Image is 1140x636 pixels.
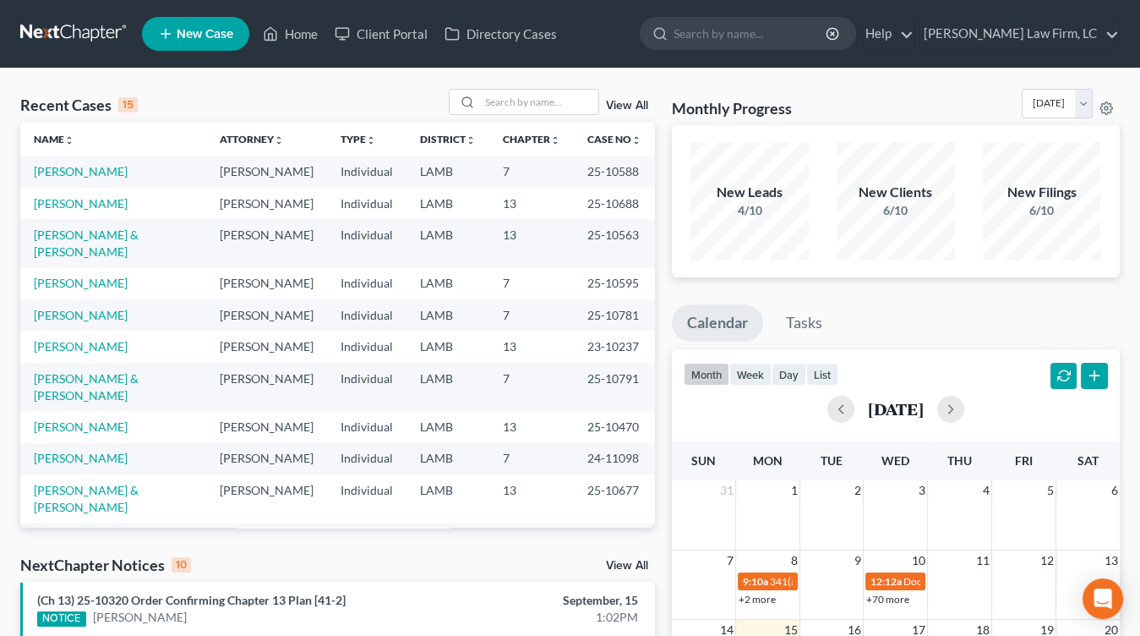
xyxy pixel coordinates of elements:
a: Directory Cases [436,19,565,49]
td: LAMB [406,443,489,474]
td: LAMB [406,411,489,442]
td: [PERSON_NAME] [206,331,327,362]
td: 7 [489,299,574,331]
i: unfold_more [366,135,376,145]
td: LAMB [406,156,489,187]
a: [PERSON_NAME] & [PERSON_NAME] [34,483,139,514]
td: 7 [489,363,574,411]
td: Individual [327,443,406,474]
h3: Monthly Progress [672,98,792,118]
td: LAMB [406,474,489,523]
td: Individual [327,474,406,523]
td: 7 [489,268,574,299]
a: View All [606,100,648,112]
td: LAMB [406,188,489,219]
a: [PERSON_NAME] [34,419,128,434]
a: Typeunfold_more [341,133,376,145]
td: LAMB [406,299,489,331]
input: Search by name... [480,90,598,114]
span: 13 [1103,551,1120,571]
a: [PERSON_NAME] [93,609,187,626]
i: unfold_more [550,135,560,145]
td: [PERSON_NAME] [206,219,327,267]
div: New Leads [690,183,809,202]
a: [PERSON_NAME] [34,451,128,465]
a: Calendar [672,304,763,342]
button: day [772,363,806,386]
td: [PERSON_NAME] [206,188,327,219]
button: list [806,363,838,386]
div: September, 15 [449,592,638,609]
td: Individual [327,188,406,219]
a: Tasks [771,304,837,342]
button: week [729,363,772,386]
a: Nameunfold_more [34,133,74,145]
td: LAMB [406,268,489,299]
span: 1 [789,480,799,501]
button: month [684,363,729,386]
td: 13 [489,219,574,267]
td: 25-10563 [574,219,655,267]
td: 25-10588 [574,156,655,187]
span: 10 [910,551,927,571]
span: 341(a) meeting for [PERSON_NAME] [770,575,933,588]
span: Tue [821,453,843,468]
td: 7 [489,443,574,474]
td: LAMB [406,363,489,411]
span: 12 [1039,551,1055,571]
span: 5 [1045,480,1055,501]
td: 13 [489,331,574,362]
td: 24-11098 [574,443,655,474]
td: 13 [489,524,574,572]
i: unfold_more [274,135,284,145]
a: [PERSON_NAME] & [PERSON_NAME] [34,371,139,403]
a: Help [857,19,914,49]
div: NextChapter Notices [20,555,191,575]
div: 6/10 [983,202,1101,219]
td: 25-10688 [574,188,655,219]
a: Case Nounfold_more [587,133,641,145]
a: +70 more [866,593,909,606]
span: Thu [947,453,972,468]
a: Client Portal [326,19,436,49]
div: 6/10 [837,202,955,219]
a: [PERSON_NAME] [34,339,128,354]
td: [PERSON_NAME] [206,524,327,572]
a: (Ch 13) 25-10320 Order Confirming Chapter 13 Plan [41-2] [37,593,346,607]
td: [PERSON_NAME] [206,299,327,331]
span: Wed [881,453,909,468]
a: View All [606,560,648,572]
div: New Clients [837,183,955,202]
a: [PERSON_NAME] [34,276,128,290]
td: LAMB [406,219,489,267]
div: 4/10 [690,202,809,219]
td: Individual [327,156,406,187]
div: Recent Cases [20,95,138,115]
span: 3 [917,480,927,501]
span: 11 [974,551,991,571]
span: 8 [789,551,799,571]
div: 1:02PM [449,609,638,626]
div: 15 [118,97,138,112]
span: 9 [853,551,863,571]
span: Docket Text: for [PERSON_NAME] [903,575,1055,588]
td: [PERSON_NAME] [206,474,327,523]
span: Sun [691,453,716,468]
a: +2 more [739,593,776,606]
td: Individual [327,299,406,331]
span: 4 [981,480,991,501]
i: unfold_more [631,135,641,145]
span: 9:10a [743,575,768,588]
a: Home [254,19,326,49]
td: [PERSON_NAME] [206,268,327,299]
span: 6 [1110,480,1120,501]
td: 7 [489,156,574,187]
td: 13 [489,474,574,523]
span: New Case [177,28,233,41]
td: [PERSON_NAME] [206,443,327,474]
td: 25-10791 [574,363,655,411]
h2: [DATE] [868,400,924,418]
a: [PERSON_NAME] & [PERSON_NAME] [34,228,139,259]
div: 10 [172,557,191,573]
a: [PERSON_NAME] [34,196,128,211]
